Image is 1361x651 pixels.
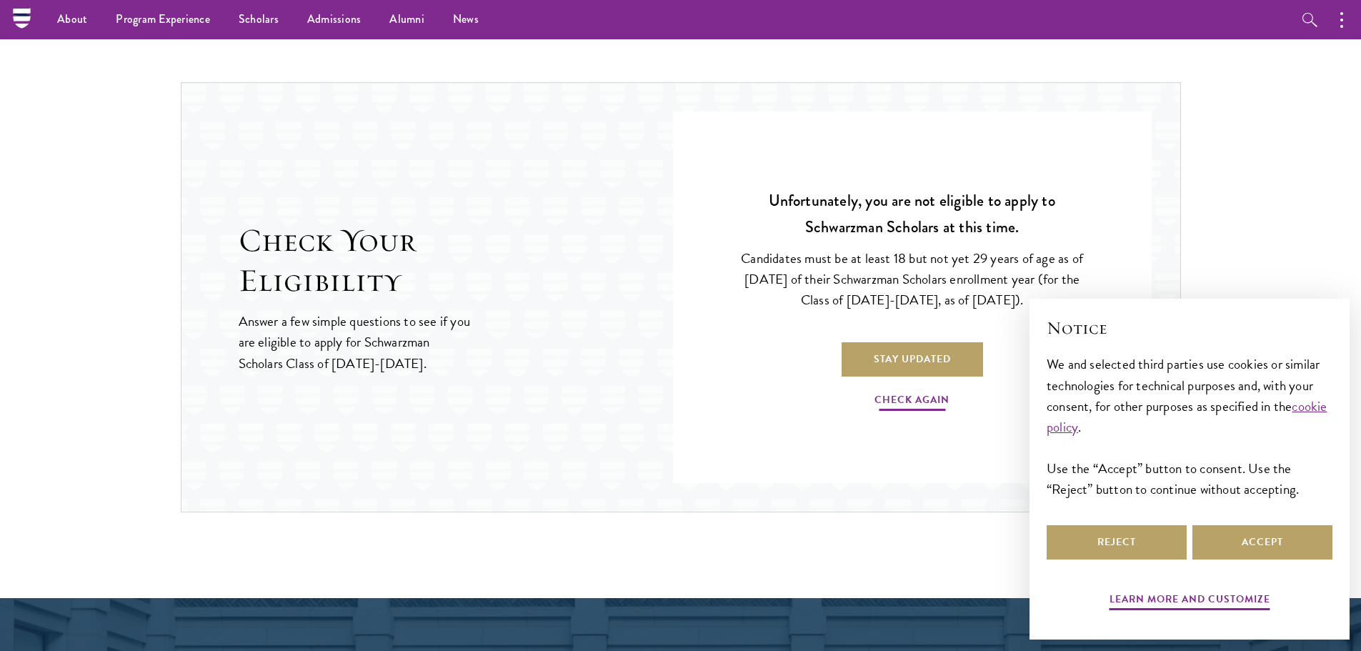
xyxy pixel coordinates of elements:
a: Check Again [874,391,949,413]
h2: Notice [1047,316,1332,340]
p: Candidates must be at least 18 but not yet 29 years of age as of [DATE] of their Schwarzman Schol... [737,248,1087,310]
h2: Check Your Eligibility [239,221,673,301]
strong: Unfortunately, you are not eligible to apply to Schwarzman Scholars at this time. [769,189,1055,239]
a: cookie policy [1047,396,1327,437]
button: Learn more and customize [1110,590,1270,612]
div: We and selected third parties use cookies or similar technologies for technical purposes and, wit... [1047,354,1332,499]
p: Answer a few simple questions to see if you are eligible to apply for Schwarzman Scholars Class o... [239,311,472,373]
button: Accept [1192,525,1332,560]
button: Reject [1047,525,1187,560]
a: Stay Updated [842,342,983,377]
